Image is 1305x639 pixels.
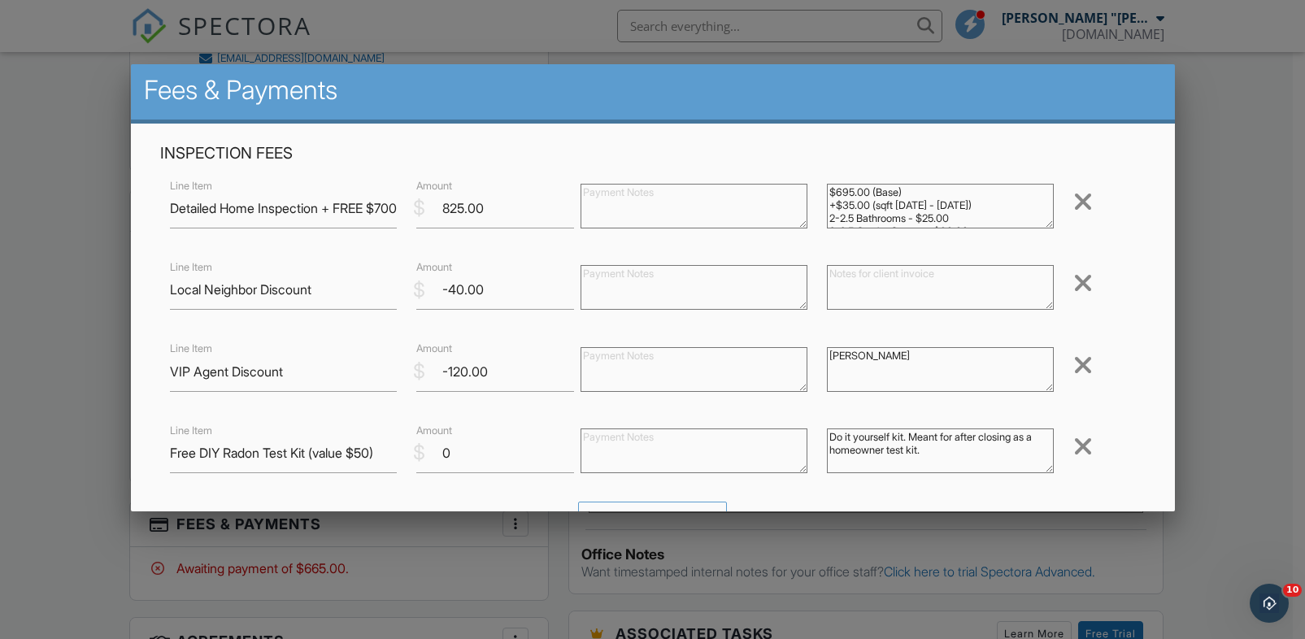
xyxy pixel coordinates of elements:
[413,194,425,222] div: $
[413,276,425,304] div: $
[416,260,452,275] label: Amount
[170,341,212,356] label: Line Item
[416,178,452,193] label: Amount
[827,184,1054,228] textarea: $695.00 (Base) +$35.00 (sqft [DATE] - [DATE]) 2-2.5 Bathrooms - $25.00 2-2.5 Car Att Garage - $30...
[160,143,1146,164] h4: Inspection Fees
[413,439,425,467] div: $
[413,358,425,385] div: $
[170,178,212,193] label: Line Item
[1283,584,1302,597] span: 10
[1250,584,1289,623] iframe: Intercom live chat
[578,502,728,531] div: Manual Fee
[144,74,1162,106] h2: Fees & Payments
[416,341,452,356] label: Amount
[416,424,452,438] label: Amount
[170,260,212,275] label: Line Item
[827,347,1054,392] textarea: [PERSON_NAME]
[170,424,212,438] label: Line Item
